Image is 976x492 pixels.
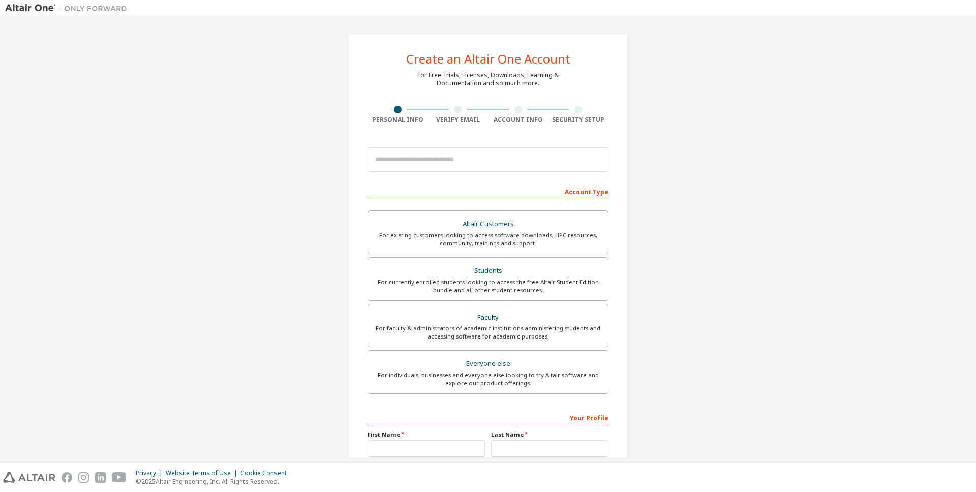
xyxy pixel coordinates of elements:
img: Altair One [5,3,132,13]
div: Account Type [368,183,608,199]
img: altair_logo.svg [3,472,55,483]
img: instagram.svg [78,472,89,483]
p: © 2025 Altair Engineering, Inc. All Rights Reserved. [136,477,293,486]
div: For individuals, businesses and everyone else looking to try Altair software and explore our prod... [374,371,602,387]
img: linkedin.svg [95,472,106,483]
div: Privacy [136,469,166,477]
img: youtube.svg [112,472,127,483]
label: Last Name [491,430,608,439]
div: For currently enrolled students looking to access the free Altair Student Edition bundle and all ... [374,278,602,294]
div: Personal Info [368,116,428,124]
div: Cookie Consent [240,469,293,477]
div: Students [374,264,602,278]
div: Account Info [488,116,548,124]
div: Create an Altair One Account [406,53,570,65]
div: Altair Customers [374,217,602,231]
label: First Name [368,430,485,439]
div: Everyone else [374,357,602,371]
div: For Free Trials, Licenses, Downloads, Learning & Documentation and so much more. [417,71,559,87]
div: For existing customers looking to access software downloads, HPC resources, community, trainings ... [374,231,602,248]
div: Website Terms of Use [166,469,240,477]
img: facebook.svg [62,472,72,483]
div: Faculty [374,311,602,325]
div: Your Profile [368,409,608,425]
div: For faculty & administrators of academic institutions administering students and accessing softwa... [374,324,602,341]
div: Verify Email [428,116,489,124]
div: Security Setup [548,116,609,124]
